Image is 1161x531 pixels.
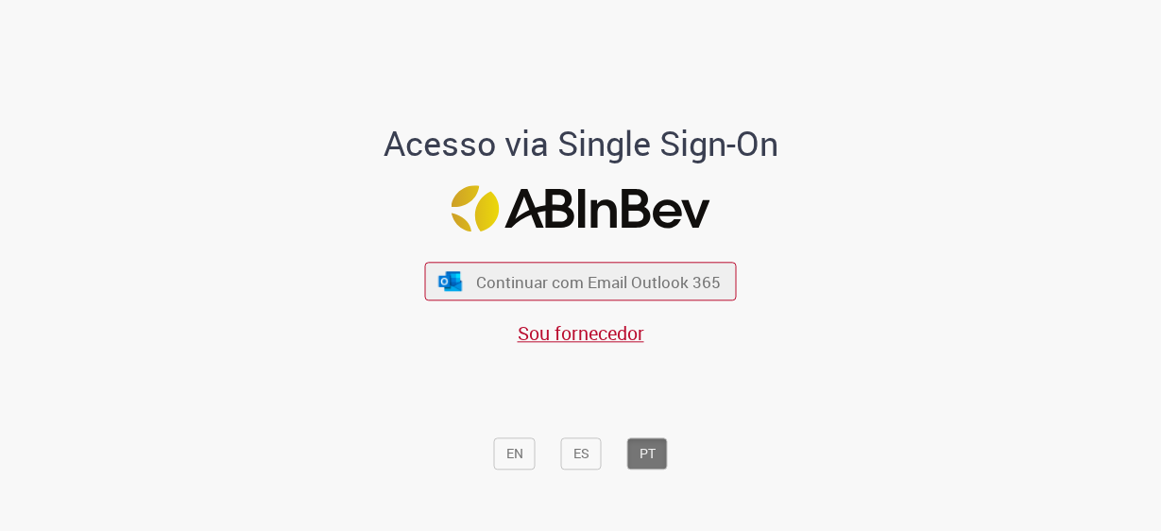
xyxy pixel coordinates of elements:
[494,437,536,470] button: EN
[561,437,602,470] button: ES
[425,262,737,300] button: ícone Azure/Microsoft 360 Continuar com Email Outlook 365
[518,321,644,347] a: Sou fornecedor
[627,437,668,470] button: PT
[436,271,463,291] img: ícone Azure/Microsoft 360
[318,126,843,163] h1: Acesso via Single Sign-On
[452,185,710,231] img: Logo ABInBev
[476,271,721,293] span: Continuar com Email Outlook 365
